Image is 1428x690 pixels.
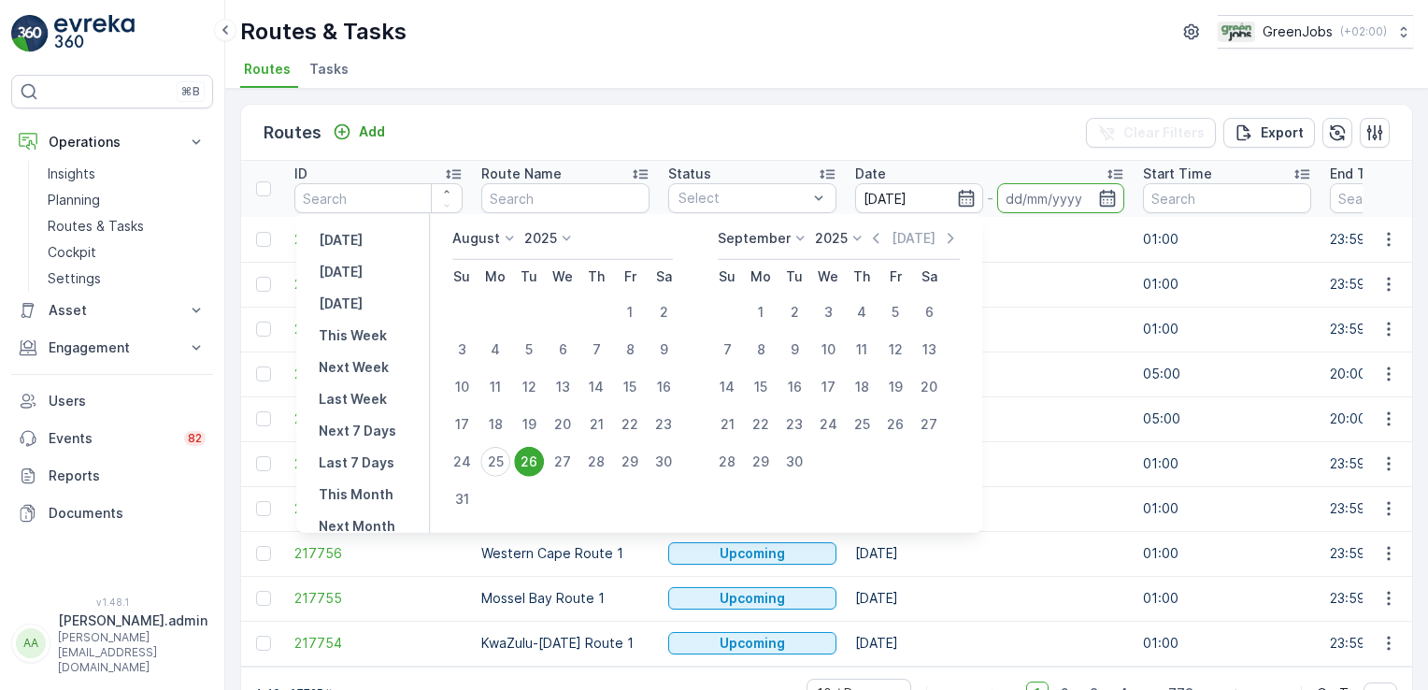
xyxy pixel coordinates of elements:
[294,544,463,563] a: 217756
[49,504,206,523] p: Documents
[678,189,807,208] p: Select
[744,260,778,294] th: Monday
[294,499,463,518] a: 217757
[319,485,393,504] p: This Month
[311,293,370,315] button: Tomorrow
[256,591,271,606] div: Toggle Row Selected
[1134,307,1321,352] td: 01:00
[846,262,1134,307] td: [DATE]
[40,187,213,213] a: Planning
[294,275,463,294] span: 217964
[445,260,478,294] th: Sunday
[311,229,370,252] button: Yesterday
[847,335,877,365] div: 11
[615,335,645,365] div: 8
[311,324,394,347] button: This Week
[11,123,213,161] button: Operations
[181,84,200,99] p: ⌘B
[49,301,176,320] p: Asset
[1134,486,1321,531] td: 01:00
[548,372,578,402] div: 13
[987,187,993,209] p: -
[294,589,463,608] a: 217755
[914,372,944,402] div: 20
[649,372,678,402] div: 16
[813,410,843,439] div: 24
[668,632,836,654] button: Upcoming
[720,589,785,608] p: Upcoming
[514,447,544,477] div: 26
[615,447,645,477] div: 29
[647,260,680,294] th: Saturday
[294,454,463,473] a: 217758
[311,483,401,506] button: This Month
[710,260,744,294] th: Sunday
[581,335,611,365] div: 7
[447,410,477,439] div: 17
[40,266,213,292] a: Settings
[1330,165,1391,183] p: End Time
[1134,396,1321,441] td: 05:00
[846,621,1134,666] td: [DATE]
[815,229,848,248] p: 2025
[49,338,176,357] p: Engagement
[256,277,271,292] div: Toggle Row Selected
[746,297,776,327] div: 1
[914,410,944,439] div: 27
[779,447,809,477] div: 30
[1261,123,1304,142] p: Export
[325,121,393,143] button: Add
[668,587,836,610] button: Upcoming
[847,372,877,402] div: 18
[294,410,463,428] a: 217839
[294,165,307,183] p: ID
[615,372,645,402] div: 15
[49,392,206,410] p: Users
[311,388,394,410] button: Last Week
[16,628,46,658] div: AA
[319,422,396,440] p: Next 7 Days
[319,326,387,345] p: This Week
[359,122,385,141] p: Add
[319,358,389,377] p: Next Week
[720,544,785,563] p: Upcoming
[40,239,213,266] a: Cockpit
[11,292,213,329] button: Asset
[452,229,500,248] p: August
[49,429,173,448] p: Events
[1134,262,1321,307] td: 01:00
[319,231,363,250] p: [DATE]
[294,320,463,338] span: 217963
[264,120,321,146] p: Routes
[997,183,1125,213] input: dd/mm/yyyy
[712,447,742,477] div: 28
[846,486,1134,531] td: [DATE]
[811,260,845,294] th: Wednesday
[481,165,562,183] p: Route Name
[256,546,271,561] div: Toggle Row Selected
[615,410,645,439] div: 22
[49,133,176,151] p: Operations
[40,161,213,187] a: Insights
[54,15,135,52] img: logo_light-DOdMpM7g.png
[1086,118,1216,148] button: Clear Filters
[846,217,1134,262] td: [DATE]
[11,495,213,532] a: Documents
[855,183,983,213] input: dd/mm/yyyy
[1218,22,1255,42] img: Green_Jobs_Logo.png
[914,335,944,365] div: 13
[311,452,402,474] button: Last 7 Days
[712,372,742,402] div: 14
[847,410,877,439] div: 25
[294,230,463,249] a: 217965
[615,297,645,327] div: 1
[712,335,742,365] div: 7
[880,335,910,365] div: 12
[472,621,659,666] td: KwaZulu-[DATE] Route 1
[40,213,213,239] a: Routes & Tasks
[256,636,271,651] div: Toggle Row Selected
